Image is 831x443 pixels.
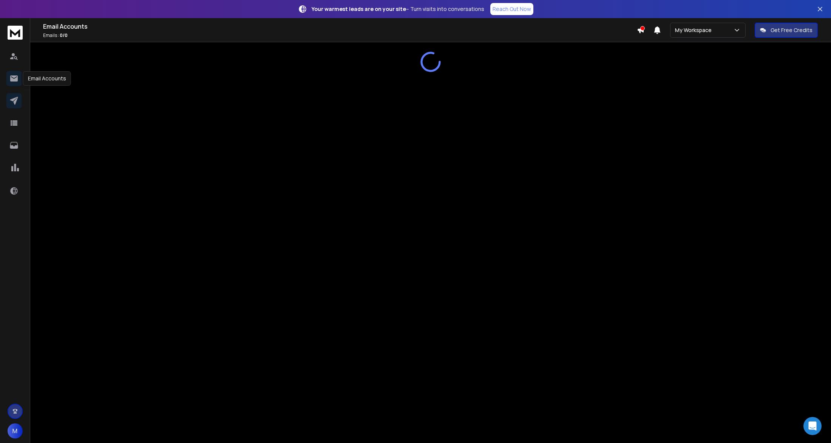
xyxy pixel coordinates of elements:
[490,3,533,15] a: Reach Out Now
[755,23,818,38] button: Get Free Credits
[8,423,23,438] button: M
[8,26,23,40] img: logo
[43,32,637,38] p: Emails :
[312,5,406,12] strong: Your warmest leads are on your site
[60,32,68,38] span: 0 / 0
[803,417,822,435] div: Open Intercom Messenger
[493,5,531,13] p: Reach Out Now
[771,26,812,34] p: Get Free Credits
[43,22,637,31] h1: Email Accounts
[312,5,484,13] p: – Turn visits into conversations
[23,71,71,86] div: Email Accounts
[675,26,715,34] p: My Workspace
